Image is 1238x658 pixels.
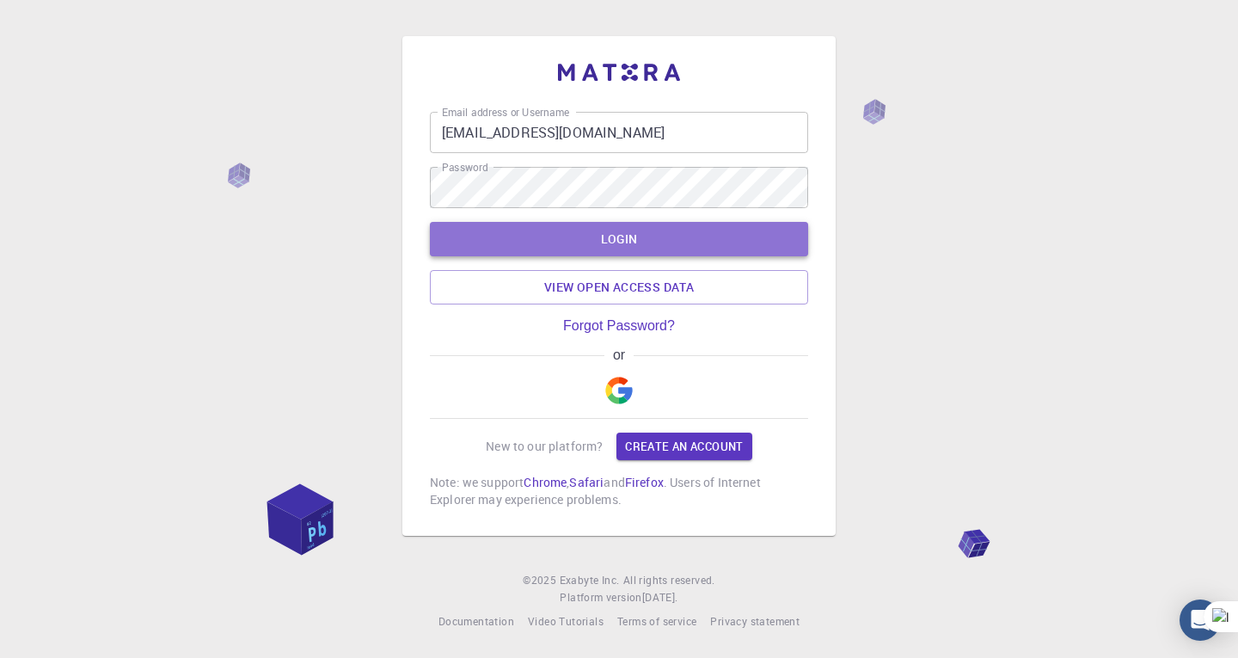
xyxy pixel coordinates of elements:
div: Open Intercom Messenger [1180,600,1221,641]
label: Password [442,160,487,175]
a: View open access data [430,270,808,304]
a: Create an account [616,433,751,460]
a: Safari [569,474,604,490]
a: Firefox [625,474,664,490]
a: Terms of service [617,613,696,630]
a: Exabyte Inc. [560,572,620,589]
label: Email address or Username [442,105,569,120]
button: LOGIN [430,222,808,256]
a: Privacy statement [710,613,800,630]
span: All rights reserved. [623,572,715,589]
p: New to our platform? [486,438,603,455]
a: Video Tutorials [528,613,604,630]
a: Documentation [438,613,514,630]
span: Video Tutorials [528,614,604,628]
span: or [604,347,633,363]
span: Terms of service [617,614,696,628]
span: Exabyte Inc. [560,573,620,587]
a: Forgot Password? [563,318,675,334]
span: [DATE] . [642,590,678,604]
a: [DATE]. [642,589,678,606]
span: © 2025 [523,572,559,589]
span: Privacy statement [710,614,800,628]
a: Chrome [524,474,567,490]
span: Documentation [438,614,514,628]
p: Note: we support , and . Users of Internet Explorer may experience problems. [430,474,808,508]
img: Google [605,377,633,404]
span: Platform version [560,589,641,606]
